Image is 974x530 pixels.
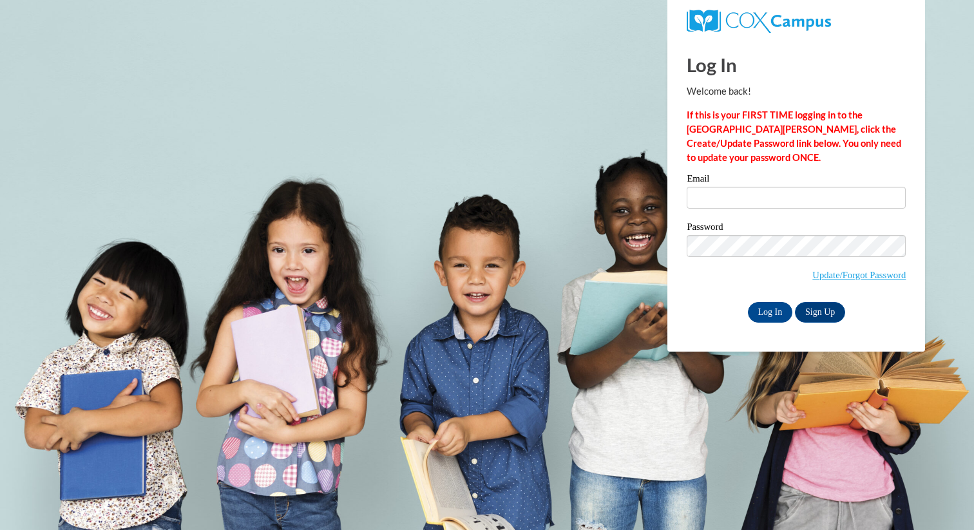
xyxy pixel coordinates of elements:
label: Password [687,222,906,235]
img: COX Campus [687,10,830,33]
a: Update/Forgot Password [812,270,906,280]
h1: Log In [687,52,906,78]
a: COX Campus [687,15,830,26]
label: Email [687,174,906,187]
a: Sign Up [795,302,845,323]
strong: If this is your FIRST TIME logging in to the [GEOGRAPHIC_DATA][PERSON_NAME], click the Create/Upd... [687,109,901,163]
input: Log In [748,302,793,323]
p: Welcome back! [687,84,906,99]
